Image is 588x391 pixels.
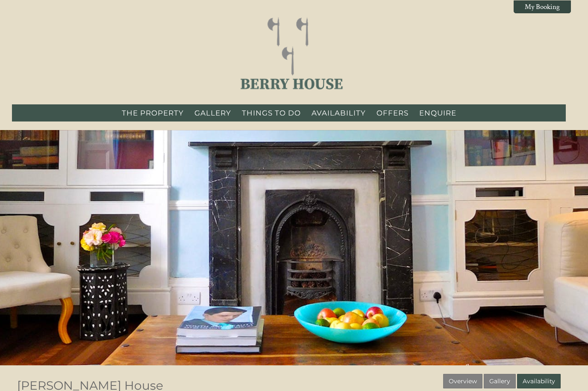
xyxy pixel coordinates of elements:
[419,109,456,117] a: ENQUIRE
[238,17,344,92] img: Berry House Devon
[517,374,561,388] a: Availability
[242,109,301,117] a: THINGS TO DO
[122,109,184,117] a: THE PROPERTY
[443,374,482,388] a: Overview
[194,109,231,117] a: GALLERY
[376,109,409,117] a: OFFERS
[514,0,571,13] a: My Booking
[484,374,516,388] a: Gallery
[312,109,366,117] a: AVAILABILITY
